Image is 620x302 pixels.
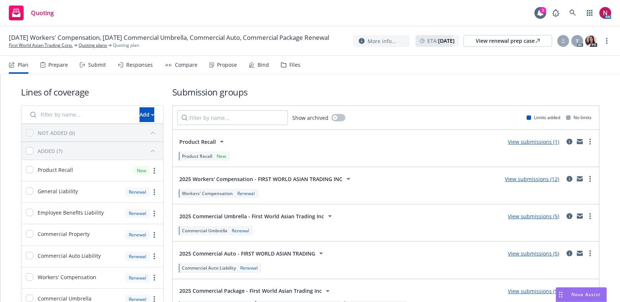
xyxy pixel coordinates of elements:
a: more [150,188,159,197]
a: more [586,174,595,183]
span: 2025 Workers' Compensation - FIRST WORLD ASIAN TRADING INC [179,175,342,183]
div: View renewal prep case [476,35,540,46]
div: Compare [175,62,197,68]
button: Nova Assist [556,287,607,302]
div: Limits added [527,114,560,121]
span: ETA : [427,37,455,45]
div: Renewal [230,228,251,234]
button: 2025 Commercial Package - First World Asian Trading Inc [177,284,334,298]
a: more [150,252,159,261]
a: circleInformation [565,137,574,146]
div: Renewal [125,252,150,261]
div: 3 [540,7,546,14]
a: Quoting [6,3,57,23]
span: 2025 Commercial Package - First World Asian Trading Inc [179,287,322,295]
span: Product Recall [182,153,212,159]
div: Renewal [125,209,150,218]
div: Prepare [48,62,68,68]
a: circleInformation [565,287,574,295]
a: Quoting plans [79,42,107,49]
div: ADDED (7) [38,147,62,155]
strong: [DATE] [438,37,455,44]
a: more [150,166,159,175]
span: Quoting plan [113,42,139,49]
div: Bind [258,62,269,68]
button: NOT ADDED (0) [38,127,159,139]
a: more [150,230,159,239]
a: mail [575,212,584,221]
div: No limits [566,114,592,121]
span: Employee Benefits Liability [38,209,104,216]
a: more [150,209,159,218]
img: photo [585,35,597,47]
div: Drag to move [556,288,565,302]
a: more [586,137,595,146]
div: New [133,166,150,175]
div: Renewal [239,265,259,271]
input: Filter by name... [177,110,288,125]
div: Renewal [125,273,150,282]
a: Report a Bug [548,6,563,20]
span: 2025 Commercial Umbrella - First World Asian Trading Inc [179,212,324,220]
span: Workers' Compensation [182,190,233,197]
a: circleInformation [565,249,574,258]
a: more [602,37,611,45]
div: Files [289,62,300,68]
a: View submissions (12) [505,176,559,183]
a: mail [575,174,584,183]
span: Commercial Auto Liability [38,252,101,260]
button: 2025 Commercial Auto - FIRST WORLD ASIAN TRADING [177,246,328,261]
span: Commercial Property [38,230,90,238]
div: Renewal [125,230,150,239]
a: Switch app [582,6,597,20]
a: View renewal prep case [464,35,552,47]
div: Responses [126,62,153,68]
a: View submissions (5) [508,213,559,220]
a: circleInformation [565,212,574,221]
div: Renewal [125,187,150,197]
span: Nova Assist [571,291,600,298]
span: 2025 Commercial Auto - FIRST WORLD ASIAN TRADING [179,250,315,257]
img: photo [599,7,611,19]
a: First World Asian Trading Corp. [9,42,73,49]
button: 2025 Commercial Umbrella - First World Asian Trading Inc [177,209,337,223]
div: Renewal [236,190,256,197]
span: Workers' Compensation [38,273,96,281]
span: Quoting [31,10,54,16]
h1: Lines of coverage [21,86,163,98]
button: Product Recall [177,134,228,149]
div: NOT ADDED (0) [38,129,75,137]
a: mail [575,287,584,295]
a: more [150,273,159,282]
h1: Submission groups [172,86,599,98]
a: mail [575,137,584,146]
span: T [576,37,579,45]
button: More info... [353,35,410,47]
div: Add [139,108,154,122]
div: Submit [88,62,106,68]
div: Propose [217,62,237,68]
a: more [586,249,595,258]
button: 2025 Workers' Compensation - FIRST WORLD ASIAN TRADING INC [177,171,355,186]
a: more [586,212,595,221]
span: Commercial Umbrella [182,228,227,234]
span: Commercial Auto Liability [182,265,236,271]
button: ADDED (7) [38,145,159,157]
span: Product Recall [38,166,73,174]
span: Product Recall [179,138,216,146]
span: [DATE] Workers' Compensation, [DATE] Commercial Umbrella, Commercial Auto, Commercial Package Ren... [9,33,329,42]
a: View submissions (5) [508,288,559,295]
div: Plan [18,62,28,68]
span: More info... [368,37,396,45]
span: General Liability [38,187,78,195]
a: Search [565,6,580,20]
a: View submissions (5) [508,250,559,257]
div: New [215,153,227,159]
span: Show archived [292,114,328,122]
a: circleInformation [565,174,574,183]
button: Add [139,107,154,122]
input: Filter by name... [26,107,135,122]
a: View submissions (1) [508,138,559,145]
a: mail [575,249,584,258]
a: more [586,287,595,295]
